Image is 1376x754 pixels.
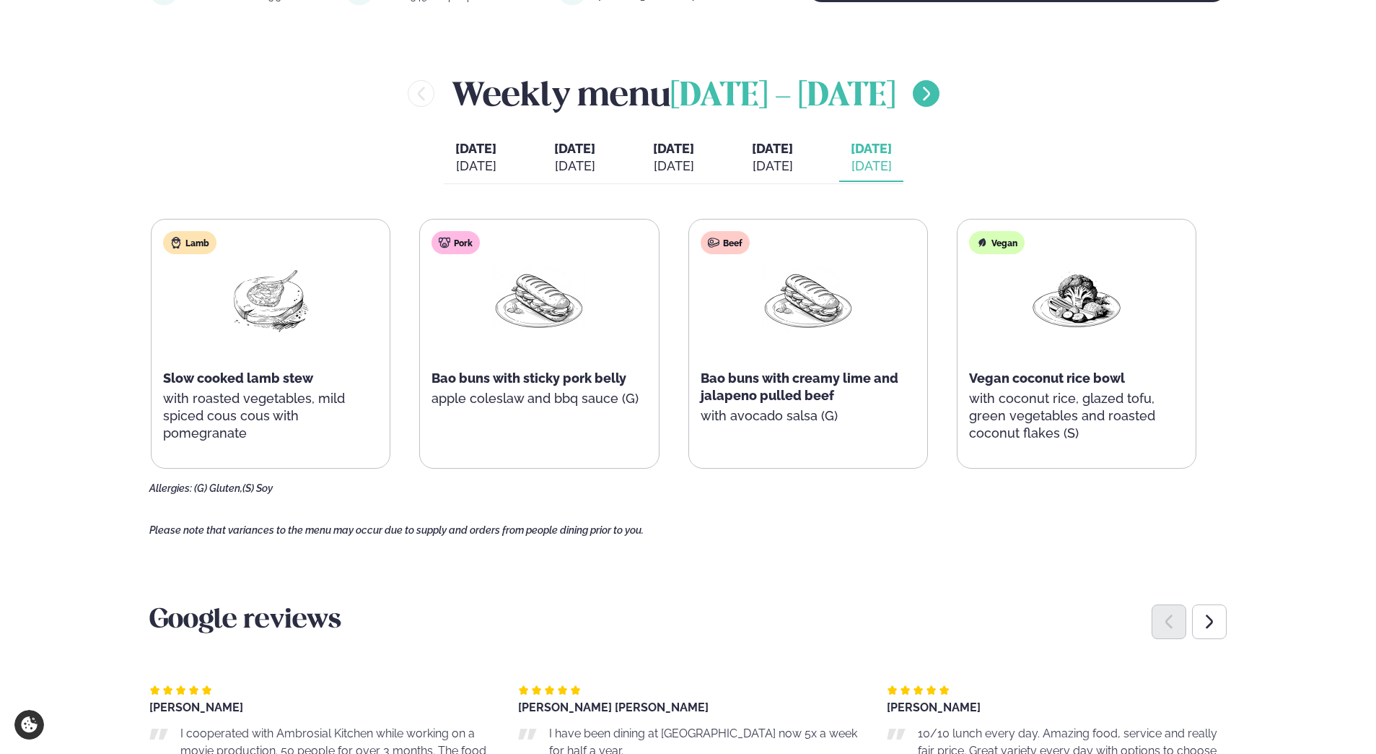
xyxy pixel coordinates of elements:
span: Please note that variances to the menu may occur due to supply and orders from people dining prio... [149,524,644,536]
img: pork.svg [439,237,450,248]
button: [DATE] [DATE] [740,134,805,182]
div: [PERSON_NAME] [887,702,1227,714]
span: Bao buns with sticky pork belly [431,370,626,386]
span: [DATE] [554,141,595,156]
img: Vegan.png [1030,266,1123,333]
div: Previous slide [1152,604,1186,639]
div: [DATE] [752,157,793,175]
button: [DATE] [DATE] [839,134,903,182]
p: with roasted vegetables, mild spiced cous cous with pomegranate [163,390,378,442]
img: beef.svg [708,237,719,248]
div: [PERSON_NAME] [149,702,489,714]
div: Beef [701,231,750,254]
img: Lamb.svg [170,237,182,248]
button: [DATE] [DATE] [543,134,607,182]
div: Lamb [163,231,216,254]
button: menu-btn-right [913,80,939,107]
p: with avocado salsa (G) [701,407,916,425]
div: Next slide [1192,604,1227,639]
button: [DATE] [DATE] [641,134,706,182]
span: [DATE] [653,141,694,156]
span: Bao buns with creamy lime and jalapeno pulled beef [701,370,898,403]
div: [DATE] [851,157,892,175]
span: [DATE] [455,141,496,156]
p: with coconut rice, glazed tofu, green vegetables and roasted coconut flakes (S) [969,390,1184,442]
div: Vegan [969,231,1025,254]
span: [DATE] [752,140,793,157]
span: [DATE] - [DATE] [670,81,895,113]
a: Cookie settings [14,710,44,740]
img: Panini.png [493,266,585,333]
span: (G) Gluten, [194,482,242,494]
img: Lamb-Meat.png [224,266,317,333]
span: Vegan coconut rice bowl [969,370,1125,386]
div: [PERSON_NAME] [PERSON_NAME] [518,702,858,714]
div: [DATE] [554,157,595,175]
div: Pork [431,231,480,254]
h2: Weekly menu [452,70,895,117]
span: Slow cooked lamb stew [163,370,313,386]
img: Panini.png [762,266,854,333]
p: apple coleslaw and bbq sauce (G) [431,390,647,407]
button: [DATE] [DATE] [444,134,508,182]
img: Vegan.svg [976,237,988,248]
div: [DATE] [455,157,496,175]
span: (S) Soy [242,482,273,494]
div: [DATE] [653,157,694,175]
h3: Google reviews [149,604,1227,638]
button: menu-btn-left [408,80,434,107]
span: Allergies: [149,482,192,494]
span: [DATE] [851,141,892,156]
